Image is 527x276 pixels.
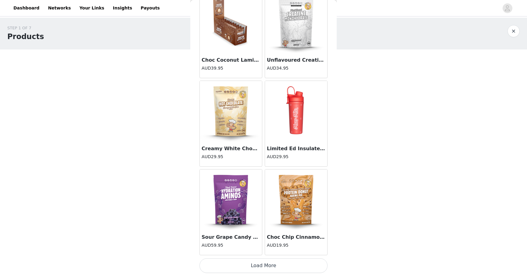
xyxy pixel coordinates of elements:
a: Insights [109,1,136,15]
h3: Choc Chip Cinnamon Churros Donut Baking Mix (250g Bag) [267,234,325,241]
h4: AUD34.95 [267,65,325,71]
a: Networks [44,1,74,15]
img: Choc Chip Cinnamon Churros Donut Baking Mix (250g Bag) [266,169,327,231]
a: Dashboard [10,1,43,15]
h3: Creamy White Choc Dreamy Hot Chocolate (200g Bag) [202,145,260,152]
h4: AUD29.95 [202,154,260,160]
a: Your Links [76,1,108,15]
h1: Products [7,31,44,42]
img: Limited Ed Insulated Steel Red Protein Shaker [266,81,327,142]
h3: Choc Coconut Lamington Protein Indulgence Ball (Box of 12 x 40g) [202,56,260,64]
button: Load More [199,258,328,273]
h4: AUD29.95 [267,154,325,160]
h3: Sour Grape Candy Hydration Aminos (300g Bag) [202,234,260,241]
div: avatar [504,3,510,13]
h4: AUD39.95 [202,65,260,71]
img: Sour Grape Candy Hydration Aminos (300g Bag) [200,169,261,231]
h3: Unflavoured Creatine Monohydrate (250g Bag) [267,56,325,64]
img: Creamy White Choc Dreamy Hot Chocolate (200g Bag) [200,81,261,142]
div: STEP 1 OF 7 [7,25,44,31]
a: Payouts [137,1,163,15]
h3: Limited Ed Insulated Steel Red Protein Shaker [267,145,325,152]
h4: AUD59.95 [202,242,260,249]
h4: AUD19.95 [267,242,325,249]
